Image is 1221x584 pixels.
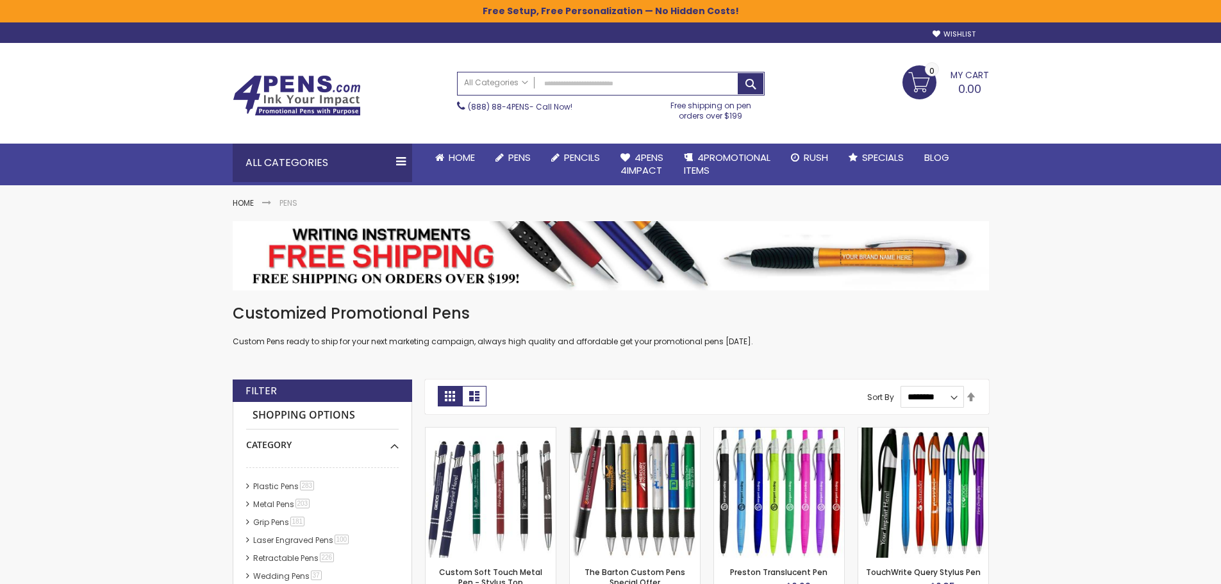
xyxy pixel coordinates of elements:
span: Pencils [564,151,600,164]
a: TouchWrite Query Stylus Pen [858,427,988,438]
a: Custom Soft Touch Metal Pen - Stylus Top [426,427,556,438]
strong: Grid [438,386,462,406]
span: All Categories [464,78,528,88]
a: Blog [914,144,959,172]
img: 4Pens Custom Pens and Promotional Products [233,75,361,116]
span: 181 [290,517,305,526]
a: Wishlist [933,29,976,39]
span: 4Pens 4impact [620,151,663,177]
span: 0 [929,65,934,77]
span: Pens [508,151,531,164]
img: Preston Translucent Pen [714,428,844,558]
img: TouchWrite Query Stylus Pen [858,428,988,558]
a: Rush [781,144,838,172]
span: - Call Now! [468,101,572,112]
a: Preston Translucent Pen [730,567,827,578]
a: Plastic Pens283 [250,481,319,492]
a: 4PROMOTIONALITEMS [674,144,781,185]
strong: Shopping Options [246,402,399,430]
a: Wedding Pens37 [250,571,326,581]
a: 0.00 0 [902,65,989,97]
span: 100 [335,535,349,544]
a: Preston Translucent Pen [714,427,844,438]
a: Laser Engraved Pens100 [250,535,354,546]
a: TouchWrite Query Stylus Pen [866,567,981,578]
a: Retractable Pens226 [250,553,339,563]
span: 4PROMOTIONAL ITEMS [684,151,770,177]
span: 0.00 [958,81,981,97]
span: 37 [311,571,322,580]
img: Pens [233,221,989,290]
a: All Categories [458,72,535,94]
h1: Customized Promotional Pens [233,303,989,324]
div: All Categories [233,144,412,182]
strong: Filter [245,384,277,398]
a: Home [233,197,254,208]
span: 203 [295,499,310,508]
span: Home [449,151,475,164]
span: Specials [862,151,904,164]
a: Metal Pens203 [250,499,315,510]
span: 283 [300,481,315,490]
a: Specials [838,144,914,172]
span: Rush [804,151,828,164]
a: The Barton Custom Pens Special Offer [570,427,700,438]
img: Custom Soft Touch Metal Pen - Stylus Top [426,428,556,558]
a: Home [425,144,485,172]
a: Pens [485,144,541,172]
img: The Barton Custom Pens Special Offer [570,428,700,558]
a: (888) 88-4PENS [468,101,529,112]
strong: Pens [279,197,297,208]
div: Custom Pens ready to ship for your next marketing campaign, always high quality and affordable ge... [233,303,989,347]
label: Sort By [867,391,894,402]
div: Category [246,430,399,451]
div: Free shipping on pen orders over $199 [657,96,765,121]
a: Pencils [541,144,610,172]
span: Blog [924,151,949,164]
span: 226 [320,553,335,562]
a: Grip Pens181 [250,517,310,528]
a: 4Pens4impact [610,144,674,185]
